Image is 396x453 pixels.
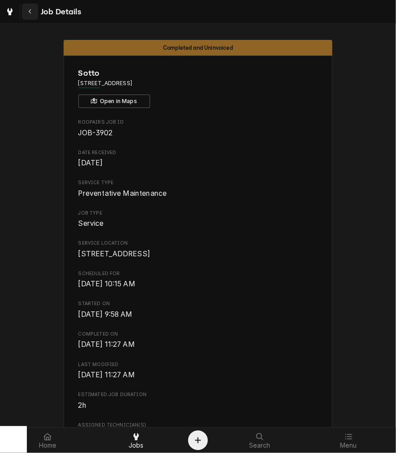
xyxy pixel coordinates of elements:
span: Service Type [78,179,318,186]
span: [DATE] 10:15 AM [78,280,135,288]
span: Job Details [38,6,81,18]
span: Service Location [78,240,318,247]
button: Navigate back [22,4,38,20]
span: Completed On [78,331,318,338]
span: Home [39,442,56,449]
div: Date Received [78,149,318,168]
span: Roopairs Job ID [78,119,318,126]
span: Service Location [78,249,318,259]
div: Job Type [78,210,318,229]
span: Completed and Uninvoiced [163,45,233,51]
span: Estimated Job Duration [78,400,318,411]
button: Open in Maps [78,95,150,108]
span: Last Modified [78,370,318,380]
span: Jobs [129,442,144,449]
span: Estimated Job Duration [78,391,318,398]
a: Search [216,430,304,451]
div: Service Type [78,179,318,198]
div: Completed On [78,331,318,350]
span: Scheduled For [78,279,318,289]
span: Completed On [78,339,318,350]
span: Started On [78,309,318,320]
span: Last Modified [78,361,318,368]
span: Roopairs Job ID [78,128,318,138]
div: Status [64,40,332,56]
span: Name [78,67,318,79]
span: JOB-3902 [78,129,113,137]
a: Go to Jobs [2,4,18,20]
span: Service [78,219,104,228]
span: [DATE] [78,159,103,167]
span: Job Type [78,210,318,217]
span: [DATE] 11:27 AM [78,371,135,379]
div: Estimated Job Duration [78,391,318,410]
span: Preventative Maintenance [78,189,167,198]
span: Service Type [78,188,318,199]
a: Home [4,430,91,451]
span: Scheduled For [78,270,318,277]
span: 2h [78,401,86,410]
button: Create Object [188,431,208,450]
span: Menu [340,442,357,449]
div: Last Modified [78,361,318,380]
span: Assigned Technician(s) [78,422,318,429]
span: Address [78,79,318,87]
div: Client Information [78,67,318,108]
span: [DATE] 9:58 AM [78,310,133,319]
span: [DATE] 11:27 AM [78,340,135,349]
a: Menu [305,430,392,451]
div: Roopairs Job ID [78,119,318,138]
span: [STREET_ADDRESS] [78,250,151,258]
span: Search [250,442,271,449]
span: Date Received [78,158,318,168]
span: Date Received [78,149,318,156]
a: Jobs [92,430,180,451]
div: Service Location [78,240,318,259]
span: Started On [78,300,318,307]
span: Job Type [78,218,318,229]
div: Scheduled For [78,270,318,289]
div: Assigned Technician(s) [78,422,318,441]
div: Started On [78,300,318,319]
